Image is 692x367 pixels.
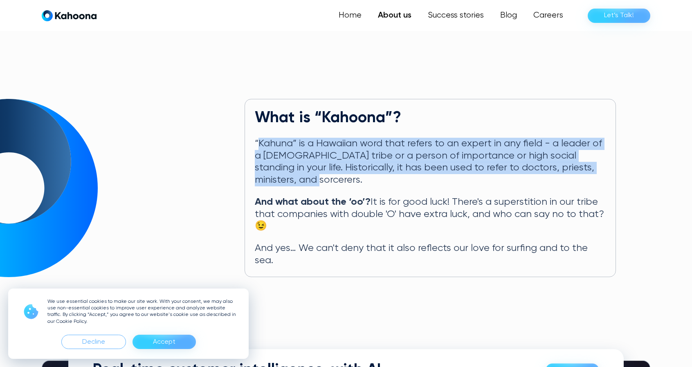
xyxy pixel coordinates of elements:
[61,335,126,349] div: Decline
[42,10,97,22] a: home
[492,7,525,24] a: Blog
[604,9,634,22] div: Let’s Talk!
[525,7,571,24] a: Careers
[330,7,370,24] a: Home
[255,242,606,267] p: And yes… We can't deny that it also reflects our love for surfing and to the sea.
[255,138,606,186] p: “Kahuna” is a Hawaiian word that refers to an expert in any field - a leader of a [DEMOGRAPHIC_DA...
[420,7,492,24] a: Success stories
[82,336,105,349] div: Decline
[255,196,606,233] p: It is for good luck! There's a superstition in our tribe that companies with double 'O' have extr...
[588,9,650,23] a: Let’s Talk!
[255,197,371,207] strong: And what about the ‘oo’?
[370,7,420,24] a: About us
[153,336,175,349] div: Accept
[133,335,196,349] div: Accept
[47,298,239,325] p: We use essential cookies to make our site work. With your consent, we may also use non-essential ...
[255,109,606,128] h2: What is “Kahoona”?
